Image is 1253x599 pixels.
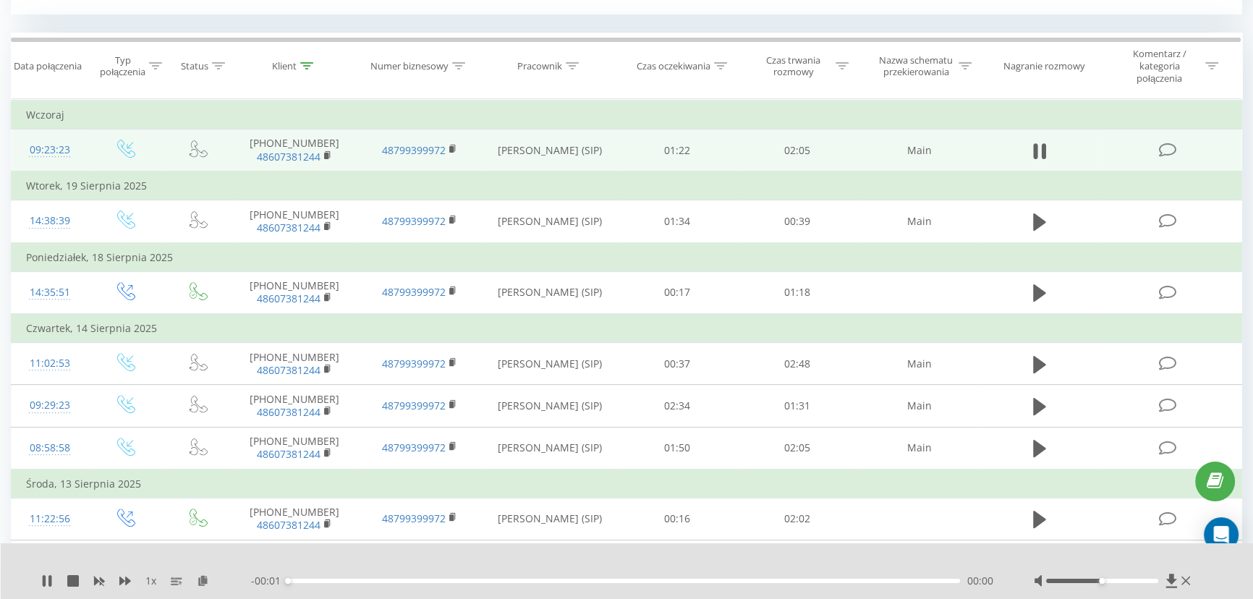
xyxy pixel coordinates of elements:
span: 1 x [145,574,156,588]
div: 14:35:51 [26,279,74,307]
td: Poniedziałek, 18 Sierpnia 2025 [12,243,1242,272]
td: [PERSON_NAME] (SIP) [482,129,616,172]
a: 48607381244 [257,150,320,163]
td: [PHONE_NUMBER] [232,343,357,385]
td: [PERSON_NAME] (SIP) [482,200,616,243]
td: 00:00 [737,540,857,582]
a: 48607381244 [257,292,320,305]
td: Main [857,343,982,385]
td: [PHONE_NUMBER] [232,427,357,470]
span: - 00:01 [251,574,288,588]
div: Open Intercom Messenger [1204,517,1239,552]
a: 48799399972 [382,511,446,525]
a: 48799399972 [382,214,446,228]
a: 48607381244 [257,363,320,377]
span: 00:00 [967,574,993,588]
td: Wtorek, 19 Sierpnia 2025 [12,171,1242,200]
td: 01:34 [616,200,736,243]
a: 48607381244 [257,518,320,532]
div: Accessibility label [285,578,291,584]
td: [PERSON_NAME] (SIP) [482,385,616,427]
div: Status [181,60,208,72]
td: 02:48 [737,343,857,385]
div: Komentarz / kategoria połączenia [1117,48,1202,85]
td: [PHONE_NUMBER] [232,271,357,314]
td: Main [857,427,982,470]
td: Main [857,200,982,243]
div: Typ połączenia [100,54,145,79]
td: Czwartek, 14 Sierpnia 2025 [12,314,1242,343]
a: 48799399972 [382,143,446,157]
td: 04:47 [616,540,736,582]
td: 02:02 [737,498,857,540]
td: [PERSON_NAME] (SIP) [482,343,616,385]
div: Nazwa schematu przekierowania [878,54,955,79]
td: 01:50 [616,427,736,470]
td: Wczoraj [12,101,1242,129]
td: 01:18 [737,271,857,314]
td: 00:16 [616,498,736,540]
div: Accessibility label [1099,578,1105,584]
td: 01:22 [616,129,736,172]
td: 00:17 [616,271,736,314]
div: Pracownik [517,60,562,72]
td: [PHONE_NUMBER] [232,540,357,582]
td: [PERSON_NAME] (SIP) [482,271,616,314]
td: [PHONE_NUMBER] [232,129,357,172]
div: Numer biznesowy [370,60,449,72]
td: 02:05 [737,427,857,470]
a: 48799399972 [382,285,446,299]
td: 02:05 [737,129,857,172]
td: 02:34 [616,385,736,427]
div: Data połączenia [14,60,82,72]
td: 00:37 [616,343,736,385]
td: [PHONE_NUMBER] [232,200,357,243]
td: [PHONE_NUMBER] [232,498,357,540]
a: 48799399972 [382,357,446,370]
td: Main [857,540,982,582]
div: Klient [272,60,297,72]
a: 48607381244 [257,447,320,461]
div: 09:23:23 [26,136,74,164]
div: Czas trwania rozmowy [755,54,832,79]
div: 11:02:53 [26,349,74,378]
div: 14:38:39 [26,207,74,235]
td: Środa, 13 Sierpnia 2025 [12,470,1242,498]
td: 01:31 [737,385,857,427]
td: Main [857,385,982,427]
td: [PHONE_NUMBER] [232,385,357,427]
div: Nagranie rozmowy [1003,60,1085,72]
td: 00:39 [737,200,857,243]
a: 48799399972 [382,441,446,454]
div: Czas oczekiwania [637,60,710,72]
div: 11:22:56 [26,505,74,533]
a: 48799399972 [382,399,446,412]
td: Main [857,129,982,172]
a: 48607381244 [257,405,320,419]
div: 08:58:58 [26,434,74,462]
a: 48607381244 [257,221,320,234]
td: [PERSON_NAME] (SIP) [482,498,616,540]
div: 09:29:23 [26,391,74,420]
td: [PERSON_NAME] (SIP) [482,427,616,470]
